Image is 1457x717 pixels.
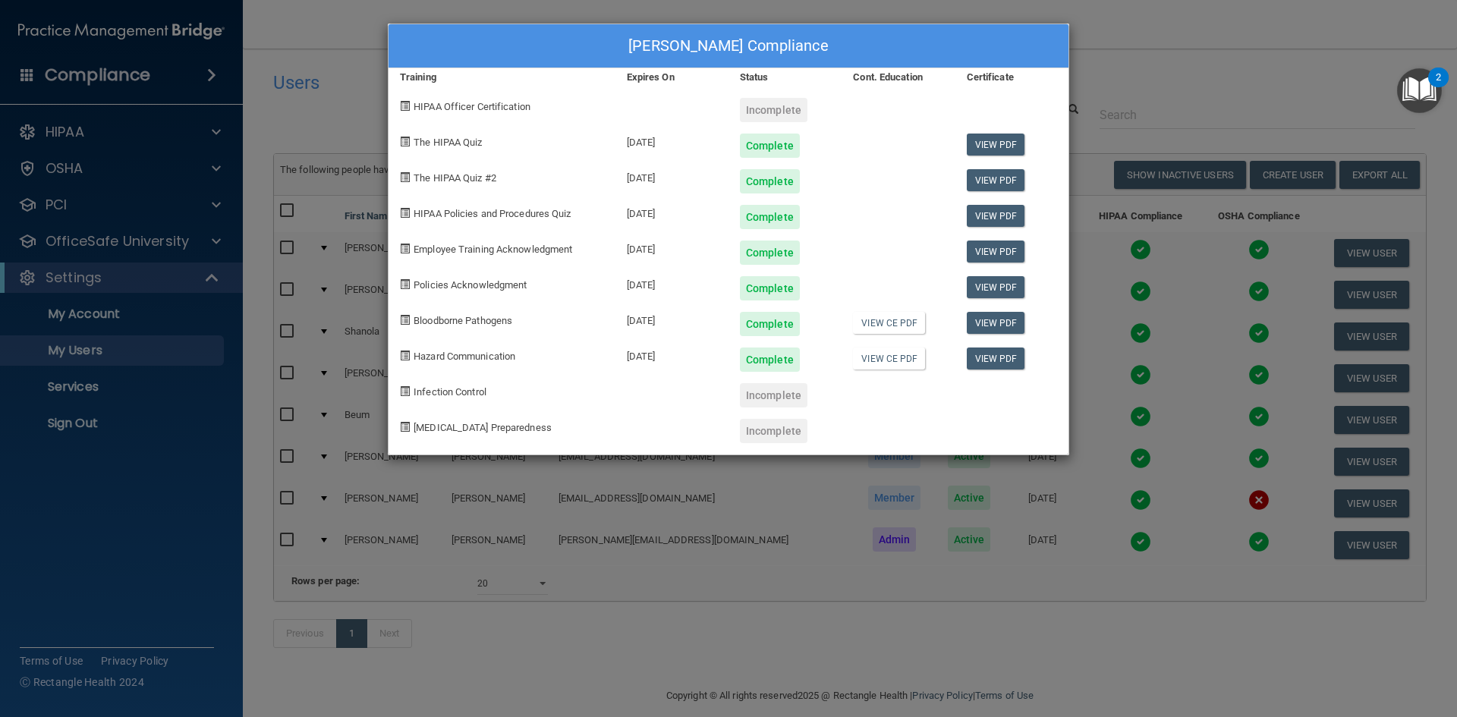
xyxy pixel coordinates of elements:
[740,419,807,443] div: Incomplete
[740,98,807,122] div: Incomplete
[414,208,571,219] span: HIPAA Policies and Procedures Quiz
[967,134,1025,156] a: View PDF
[967,347,1025,370] a: View PDF
[615,300,728,336] div: [DATE]
[615,193,728,229] div: [DATE]
[967,276,1025,298] a: View PDF
[740,347,800,372] div: Complete
[1397,68,1442,113] button: Open Resource Center, 2 new notifications
[740,134,800,158] div: Complete
[615,265,728,300] div: [DATE]
[853,312,925,334] a: View CE PDF
[414,279,527,291] span: Policies Acknowledgment
[615,229,728,265] div: [DATE]
[955,68,1068,86] div: Certificate
[414,422,552,433] span: [MEDICAL_DATA] Preparedness
[414,137,482,148] span: The HIPAA Quiz
[615,122,728,158] div: [DATE]
[967,241,1025,263] a: View PDF
[615,68,728,86] div: Expires On
[389,24,1068,68] div: [PERSON_NAME] Compliance
[414,386,486,398] span: Infection Control
[740,276,800,300] div: Complete
[615,158,728,193] div: [DATE]
[414,172,496,184] span: The HIPAA Quiz #2
[853,347,925,370] a: View CE PDF
[967,169,1025,191] a: View PDF
[967,205,1025,227] a: View PDF
[1436,77,1441,97] div: 2
[414,244,572,255] span: Employee Training Acknowledgment
[728,68,842,86] div: Status
[740,241,800,265] div: Complete
[414,101,530,112] span: HIPAA Officer Certification
[740,169,800,193] div: Complete
[414,315,512,326] span: Bloodborne Pathogens
[414,351,515,362] span: Hazard Communication
[615,336,728,372] div: [DATE]
[389,68,615,86] div: Training
[842,68,955,86] div: Cont. Education
[740,383,807,407] div: Incomplete
[740,205,800,229] div: Complete
[740,312,800,336] div: Complete
[967,312,1025,334] a: View PDF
